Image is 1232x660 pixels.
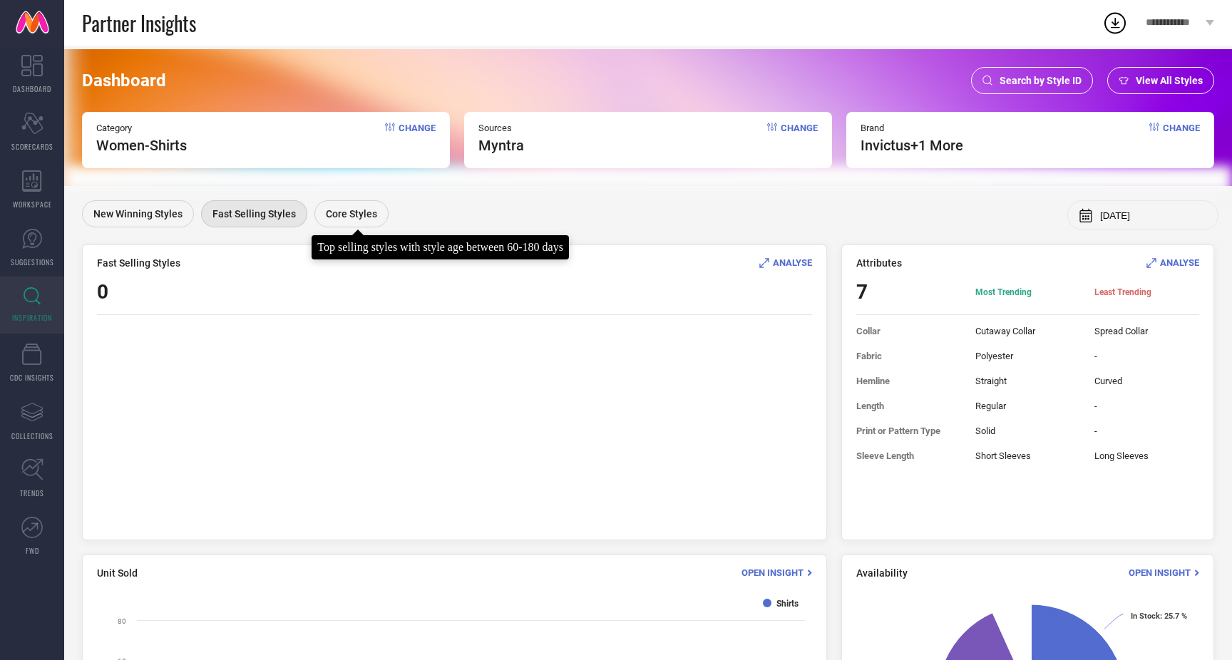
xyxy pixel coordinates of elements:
span: - [1094,351,1199,361]
span: Availability [856,567,908,579]
span: Open Insight [741,567,804,578]
span: Women-Shirts [96,137,187,154]
span: Unit Sold [97,567,138,579]
span: Most Trending [975,287,1080,298]
span: INSPIRATION [12,312,52,323]
span: Length [856,401,961,411]
tspan: In Stock [1131,612,1160,621]
span: Solid [975,426,1080,436]
span: Dashboard [82,71,166,91]
span: Regular [975,401,1080,411]
span: Brand [861,123,963,133]
span: SCORECARDS [11,141,53,152]
span: Change [1163,123,1200,154]
span: Spread Collar [1094,326,1199,336]
span: Search by Style ID [1000,75,1082,86]
span: Straight [975,376,1080,386]
span: myntra [478,137,524,154]
span: COLLECTIONS [11,430,53,441]
span: Category [96,123,187,133]
span: New Winning Styles [93,208,183,220]
div: Open Insight [741,566,812,579]
span: FWD [26,545,39,556]
span: Change [399,123,436,154]
span: Fast Selling Styles [97,257,180,269]
span: Sleeve Length [856,450,961,461]
div: Analyse [1146,256,1199,269]
span: Fast Selling Styles [212,208,296,220]
span: Curved [1094,376,1199,386]
span: Sources [478,123,524,133]
span: CDC INSIGHTS [10,372,54,383]
span: Open Insight [1129,567,1191,578]
input: Select month [1100,210,1207,221]
text: 80 [118,617,126,625]
span: Polyester [975,351,1080,361]
span: - [1094,401,1199,411]
span: ANALYSE [773,257,812,268]
span: Fabric [856,351,961,361]
span: Collar [856,326,961,336]
span: Least Trending [1094,287,1199,298]
span: Print or Pattern Type [856,426,961,436]
span: invictus +1 More [861,137,963,154]
span: 7 [856,280,961,304]
div: Analyse [759,256,812,269]
span: WORKSPACE [13,199,52,210]
div: Open download list [1102,10,1128,36]
span: Short Sleeves [975,450,1080,461]
div: Open Insight [1129,566,1199,579]
span: Hemline [856,376,961,386]
span: 0 [97,280,108,304]
span: SUGGESTIONS [11,257,54,267]
span: Change [781,123,818,154]
span: Attributes [856,257,902,269]
span: Partner Insights [82,9,196,38]
span: Core Styles [326,208,377,220]
span: View All Styles [1136,75,1203,86]
span: Long Sleeves [1094,450,1199,461]
span: TRENDS [20,488,44,498]
span: - [1094,426,1199,436]
span: ANALYSE [1160,257,1199,268]
text: : 25.7 % [1131,612,1187,621]
span: DASHBOARD [13,83,51,94]
div: Top selling styles with style age between 60-180 days [317,241,563,254]
span: Cutaway Collar [975,326,1080,336]
text: Shirts [776,599,799,609]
